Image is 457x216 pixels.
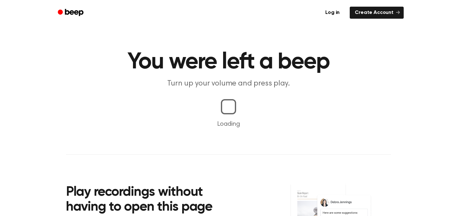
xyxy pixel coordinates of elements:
[8,119,449,129] p: Loading
[66,51,391,73] h1: You were left a beep
[53,7,89,19] a: Beep
[66,185,237,215] h2: Play recordings without having to open this page
[107,79,350,89] p: Turn up your volume and press play.
[319,5,346,20] a: Log in
[350,7,404,19] a: Create Account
